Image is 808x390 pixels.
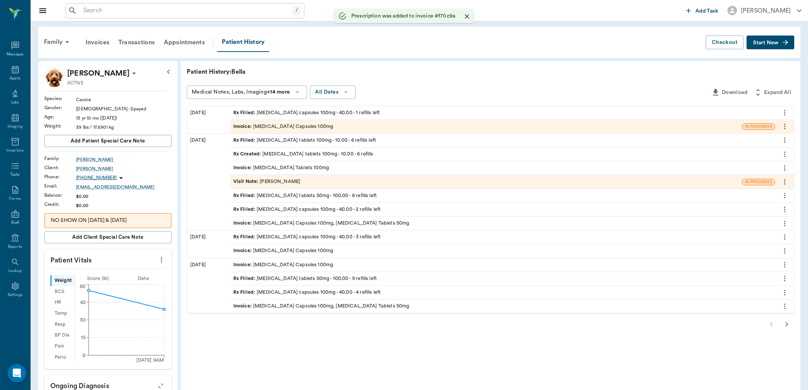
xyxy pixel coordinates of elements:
div: Client : [44,164,76,171]
div: [MEDICAL_DATA] capsules 100mg - 40.00 - 2 refills left [233,206,381,213]
button: more [779,258,791,271]
span: Rx Filled : [233,206,257,213]
button: All Dates [310,86,356,99]
div: Weight [50,275,75,286]
div: [DATE] [187,258,230,313]
div: [MEDICAL_DATA] tablets 50mg - 100.00 - 8 refills left [233,192,377,199]
span: Expand All [764,88,791,97]
tspan: 0 [82,353,86,358]
span: IN PROGRESS [742,179,775,185]
div: [MEDICAL_DATA] capsules 100mg - 40.00 - 1 refills left [233,109,380,117]
p: ACTIVE [67,79,84,86]
div: / [292,5,301,16]
div: [MEDICAL_DATA] Capsules 100mg [233,247,333,254]
div: 13 yr 10 mo ([DATE]) [76,115,171,121]
div: Staff [11,220,19,226]
button: more [779,203,791,216]
span: Rx Created : [233,150,263,158]
a: [PERSON_NAME] [76,156,171,163]
div: HR [50,297,75,308]
div: [DEMOGRAPHIC_DATA] - Spayed [76,105,171,112]
div: Temp [50,308,75,319]
button: more [779,148,791,161]
span: Invoice : [233,261,253,269]
a: [PERSON_NAME] [76,165,171,172]
p: Patient Vitals [44,249,171,269]
div: Messages [6,52,24,57]
button: more [779,272,791,285]
button: Add patient Special Care Note [44,135,171,147]
div: [MEDICAL_DATA] Tablets 100mg [233,164,329,172]
div: [DATE] [187,230,230,257]
div: Open Intercom Messenger [8,364,26,382]
span: IN PROGRESS [742,124,775,129]
b: +14 more [267,89,290,95]
div: [MEDICAL_DATA] tablets 100mg - 10.00 - 6 refills [233,150,373,158]
button: more [779,244,791,257]
div: Inventory [6,148,24,154]
span: Add client Special Care Note [72,233,144,241]
button: more [779,134,791,147]
button: Download [708,86,750,100]
div: BP Dia [50,330,75,341]
a: Transactions [114,33,159,52]
div: Labs [11,100,19,105]
span: Invoice : [233,164,253,172]
div: [MEDICAL_DATA] tablets 50mg - 100.00 - 9 refills left [233,275,377,282]
button: Close drawer [35,3,50,18]
span: Rx Filled : [233,275,257,282]
tspan: 60 [80,284,86,289]
button: more [779,286,791,299]
div: [MEDICAL_DATA] Capsules 100mg, [MEDICAL_DATA] Tablets 50mg [233,220,409,227]
div: [MEDICAL_DATA] capsules 100mg - 40.00 - 4 refills left [233,289,381,296]
span: Rx Filled : [233,233,257,241]
div: Perio [50,352,75,363]
div: $0.00 [76,202,171,209]
a: [EMAIL_ADDRESS][DOMAIN_NAME] [76,184,171,191]
tspan: 45 [80,300,86,304]
button: Expand All [750,86,794,100]
div: [PERSON_NAME] [233,178,301,185]
a: Patient History [217,33,269,52]
button: Add Task [683,3,721,18]
div: Forms [9,196,21,202]
div: Imaging [8,124,23,129]
span: Rx Filled : [233,289,257,296]
div: Balance : [44,192,76,199]
div: Settings [8,292,23,298]
div: Tasks [10,172,20,178]
div: Resp [50,319,75,330]
button: [PERSON_NAME] [721,3,808,18]
div: BCS [50,286,75,297]
a: Invoices [81,33,114,52]
tspan: [DATE] 9AM [136,358,164,362]
button: Start New [747,36,794,50]
img: Profile Image [44,67,64,87]
div: Phone : [44,173,76,180]
span: Add patient Special Care Note [71,137,145,145]
a: Appointments [159,33,209,52]
div: [MEDICAL_DATA] capsules 100mg - 40.00 - 3 refills left [233,233,381,241]
div: [MEDICAL_DATA] Capsules 100mg [233,123,333,130]
span: Rx Filled : [233,192,257,199]
p: NO SHOW ON [DATE] & [DATE] [51,217,165,225]
div: Email : [44,183,76,189]
div: Weight : [44,123,76,129]
div: $0.00 [76,193,171,200]
button: more [779,175,791,188]
button: Add client Special Care Note [44,231,171,243]
div: Score ( lb ) [75,275,121,282]
button: more [779,106,791,119]
span: Rx Filled : [233,109,257,117]
div: Age : [44,113,76,120]
input: Search [80,5,292,16]
button: more [779,162,791,175]
div: Prescription was added to invoice #f70c9a [351,9,455,23]
div: Species : [44,95,76,102]
div: Family : [44,155,76,162]
span: Invoice : [233,247,253,254]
